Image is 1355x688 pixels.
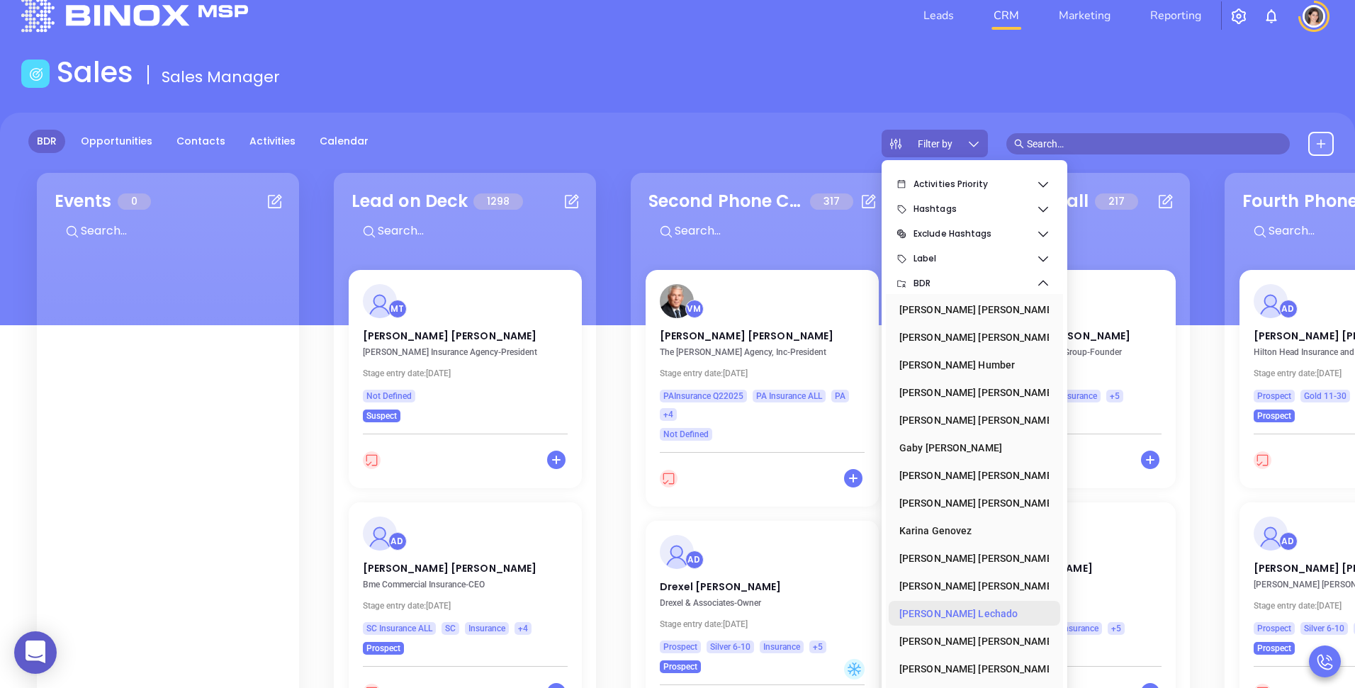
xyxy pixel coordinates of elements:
span: Activities Priority [913,170,1036,198]
span: Sales Manager [162,66,280,88]
span: Hashtags [913,195,1036,223]
span: Silver 6-10 [710,639,750,655]
span: 0 [118,193,151,210]
span: Insurance [468,621,505,636]
span: SC Insurance ALL [366,621,432,636]
p: The Stoll Agency, Inc - President [660,347,872,357]
span: Gold 11-30 [1304,388,1346,404]
span: +4 [663,407,673,422]
span: search [1014,139,1024,149]
div: Second Phone Call [648,188,804,214]
span: Prospect [1257,621,1291,636]
span: 317 [810,193,853,210]
p: Drexel [PERSON_NAME] [660,580,865,587]
div: Gaby [PERSON_NAME] [899,434,1041,462]
a: Reporting [1145,1,1207,30]
span: Insurance [763,639,800,655]
div: [PERSON_NAME] [PERSON_NAME] [899,378,1041,407]
a: profileVicky Mendoza[PERSON_NAME] [PERSON_NAME] The [PERSON_NAME] Agency, Inc-PresidentStage entr... [646,270,879,441]
a: Calendar [311,130,377,153]
span: Filter by [918,139,952,149]
span: Silver 6-10 [1304,621,1344,636]
img: user [1303,5,1325,28]
span: 217 [1095,193,1138,210]
span: SC [445,621,456,636]
p: MacLeish Insurance Agency - President [363,347,575,357]
span: +5 [1110,388,1120,404]
div: [PERSON_NAME] [PERSON_NAME] [899,489,1041,517]
p: Mon 7/17/2023 [363,368,575,378]
div: [PERSON_NAME] [PERSON_NAME] [899,461,1041,490]
div: [PERSON_NAME] [PERSON_NAME] [899,627,1041,655]
div: Lead on Deck [352,188,468,214]
span: Insurance [1062,621,1098,636]
div: Events [55,188,112,214]
span: Label [913,244,1036,273]
div: Vicky Mendoza [685,300,704,318]
div: Anabell Dominguez [1279,300,1298,318]
p: [PERSON_NAME] [PERSON_NAME] [660,329,865,336]
span: PA Insurance ALL [756,388,822,404]
span: Exclude Hashtags [913,220,1036,248]
span: Prospect [1257,641,1291,656]
div: Anabell Dominguez [388,532,407,551]
div: [PERSON_NAME] [PERSON_NAME] [899,655,1041,683]
img: profile [660,535,694,569]
img: iconSetting [1230,8,1247,25]
input: Search... [970,222,1183,240]
div: [PERSON_NAME] [PERSON_NAME] [899,544,1041,573]
img: profile [660,284,694,318]
div: [PERSON_NAME] Humber [899,351,1041,379]
a: profileAnabell DominguezDrexel [PERSON_NAME] Drexel & Associates-OwnerStage entry date:[DATE]Pros... [646,521,879,673]
a: profileAnabell Dominguez[PERSON_NAME] [PERSON_NAME] Bme Commercial Insurance-CEOStage entry date:... [349,502,582,655]
div: [PERSON_NAME] [PERSON_NAME] [899,406,1041,434]
span: Suspect [366,408,397,424]
span: Prospect [1257,408,1291,424]
span: Prospect [663,659,697,675]
p: Bme Commercial Insurance - CEO [363,580,575,590]
input: Search... [673,222,886,240]
img: profile [1254,284,1288,318]
a: CRM [988,1,1025,30]
h1: Sales [57,55,133,89]
a: profileMichael Tejada[PERSON_NAME] [PERSON_NAME] [PERSON_NAME] Insurance Agency-PresidentStage en... [349,270,582,422]
img: profile [1254,517,1288,551]
input: Search... [79,222,292,240]
span: Prospect [366,641,400,656]
span: Insurance [1060,388,1097,404]
span: Not Defined [366,388,412,404]
span: BDR [913,269,1036,298]
img: iconNotification [1263,8,1280,25]
a: Marketing [1053,1,1116,30]
div: Karina Genovez [899,517,1041,545]
div: [PERSON_NAME] [PERSON_NAME] [899,572,1041,600]
input: Search… [1027,136,1282,152]
div: [PERSON_NAME] [PERSON_NAME] [899,295,1041,324]
span: Prospect [663,639,697,655]
span: 1298 [473,193,523,210]
a: Leads [918,1,960,30]
img: profile [363,284,397,318]
span: PAInsurance Q22025 [663,388,743,404]
div: [PERSON_NAME] Lechado [899,599,1041,628]
a: Opportunities [72,130,161,153]
span: +5 [1111,621,1121,636]
span: Not Defined [663,427,709,442]
div: Anabell Dominguez [685,551,704,569]
p: Tue 8/12/2025 [363,601,575,611]
p: Thu 7/31/2025 [660,619,872,629]
span: +5 [813,639,823,655]
p: Drexel & Associates - Owner [660,598,872,608]
a: Contacts [168,130,234,153]
div: Michael Tejada [388,300,407,318]
p: Fri 4/4/2025 [660,368,872,378]
div: Anabell Dominguez [1279,532,1298,551]
p: [PERSON_NAME] [PERSON_NAME] [363,561,568,568]
img: profile [363,517,397,551]
p: [PERSON_NAME] [PERSON_NAME] [363,329,568,336]
span: +4 [518,621,528,636]
span: PA [835,388,845,404]
div: [PERSON_NAME] [PERSON_NAME] [899,323,1041,351]
span: Prospect [1257,388,1291,404]
a: Activities [241,130,304,153]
